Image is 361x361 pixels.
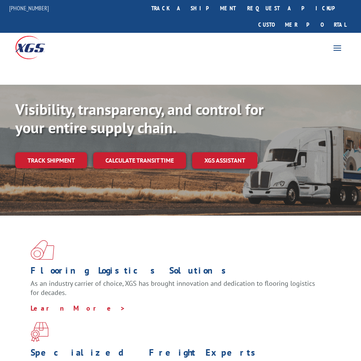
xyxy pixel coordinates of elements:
[93,152,186,169] a: Calculate transit time
[31,279,315,297] span: As an industry carrier of choice, XGS has brought innovation and dedication to flooring logistics...
[31,266,325,279] h1: Flooring Logistics Solutions
[15,99,264,137] b: Visibility, transparency, and control for your entire supply chain.
[192,152,257,169] a: XGS ASSISTANT
[31,240,54,260] img: xgs-icon-total-supply-chain-intelligence-red
[31,304,126,313] a: Learn More >
[9,4,49,12] a: [PHONE_NUMBER]
[253,16,352,33] a: Customer Portal
[15,152,87,168] a: Track shipment
[31,348,325,361] h1: Specialized Freight Experts
[31,322,49,342] img: xgs-icon-focused-on-flooring-red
